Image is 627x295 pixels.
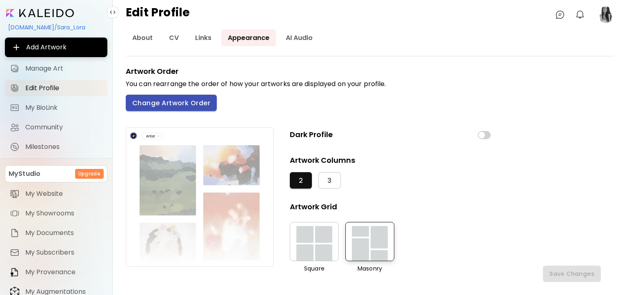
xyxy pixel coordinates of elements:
[132,99,210,107] span: Change Artwork Order
[5,38,107,57] button: Add Artwork
[25,143,102,151] span: Milestones
[126,7,190,23] h4: Edit Profile
[25,268,102,276] span: My Provenance
[10,189,20,199] img: item
[5,60,107,77] a: Manage Art iconManage Art
[162,29,185,46] a: CV
[126,80,493,88] h6: You can rearrange the order of how your artworks are displayed on your profile.
[299,176,303,185] span: 2
[126,29,159,46] a: About
[10,142,20,152] img: Milestones icon
[10,122,20,132] img: Community icon
[290,129,333,140] h5: Dark Profile
[126,127,273,267] img: demo
[25,209,102,217] span: My Showrooms
[5,225,107,241] a: itemMy Documents
[109,9,116,16] img: collapse
[318,172,340,189] button: 3
[5,100,107,116] a: completeMy BioLink iconMy BioLink
[279,29,319,46] a: AI Audio
[25,229,102,237] span: My Documents
[345,264,394,273] p: Masonry
[189,29,218,46] a: Links
[5,244,107,261] a: itemMy Subscribers
[25,248,102,257] span: My Subscribers
[290,155,493,166] h5: Artwork Columns
[555,10,565,20] img: chatIcon
[5,264,107,280] a: itemMy Provenance
[5,205,107,222] a: itemMy Showrooms
[10,208,20,218] img: item
[5,139,107,155] a: completeMilestones iconMilestones
[290,172,312,189] button: 2
[11,42,101,52] span: Add Artwork
[126,95,217,111] button: Change Artwork Order
[25,64,102,73] span: Manage Art
[5,186,107,202] a: itemMy Website
[10,228,20,238] img: item
[25,104,102,112] span: My BioLink
[126,66,178,77] h5: Artwork Order
[10,103,20,113] img: My BioLink icon
[78,170,100,177] h6: Upgrade
[327,176,331,185] span: 3
[10,248,20,257] img: item
[573,8,587,22] button: bellIcon
[5,119,107,135] a: Community iconCommunity
[290,202,337,212] h5: Artwork Grid
[5,20,107,34] div: [DOMAIN_NAME]/Sara_Lora
[25,84,102,92] span: Edit Profile
[5,80,107,96] a: Edit Profile iconEdit Profile
[25,190,102,198] span: My Website
[10,267,20,277] img: item
[221,29,276,46] a: Appearance
[290,264,339,273] p: Square
[575,10,585,20] img: bellIcon
[25,123,102,131] span: Community
[10,64,20,73] img: Manage Art icon
[9,169,40,179] p: MyStudio
[10,83,20,93] img: Edit Profile icon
